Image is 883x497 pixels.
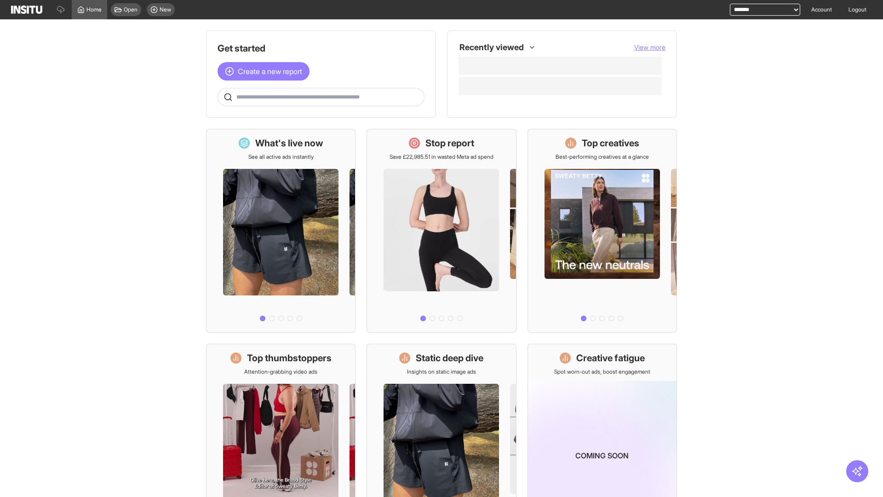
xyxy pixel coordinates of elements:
h1: Static deep dive [416,352,483,364]
button: Create a new report [218,62,310,81]
p: See all active ads instantly [248,153,314,161]
h1: Top creatives [582,137,639,150]
h1: What's live now [255,137,323,150]
p: Best-performing creatives at a glance [556,153,649,161]
span: Open [124,6,138,13]
a: Stop reportSave £22,985.51 in wasted Meta ad spend [367,129,516,333]
p: Insights on static image ads [407,368,476,376]
span: Home [86,6,102,13]
h1: Get started [218,42,424,55]
p: Save £22,985.51 in wasted Meta ad spend [390,153,493,161]
button: View more [634,43,665,52]
img: Logo [11,6,42,14]
h1: Top thumbstoppers [247,352,332,364]
a: What's live nowSee all active ads instantly [206,129,355,333]
h1: Stop report [425,137,474,150]
span: New [160,6,171,13]
span: View more [634,43,665,51]
span: Create a new report [238,66,302,77]
p: Attention-grabbing video ads [244,368,317,376]
a: Top creativesBest-performing creatives at a glance [528,129,677,333]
